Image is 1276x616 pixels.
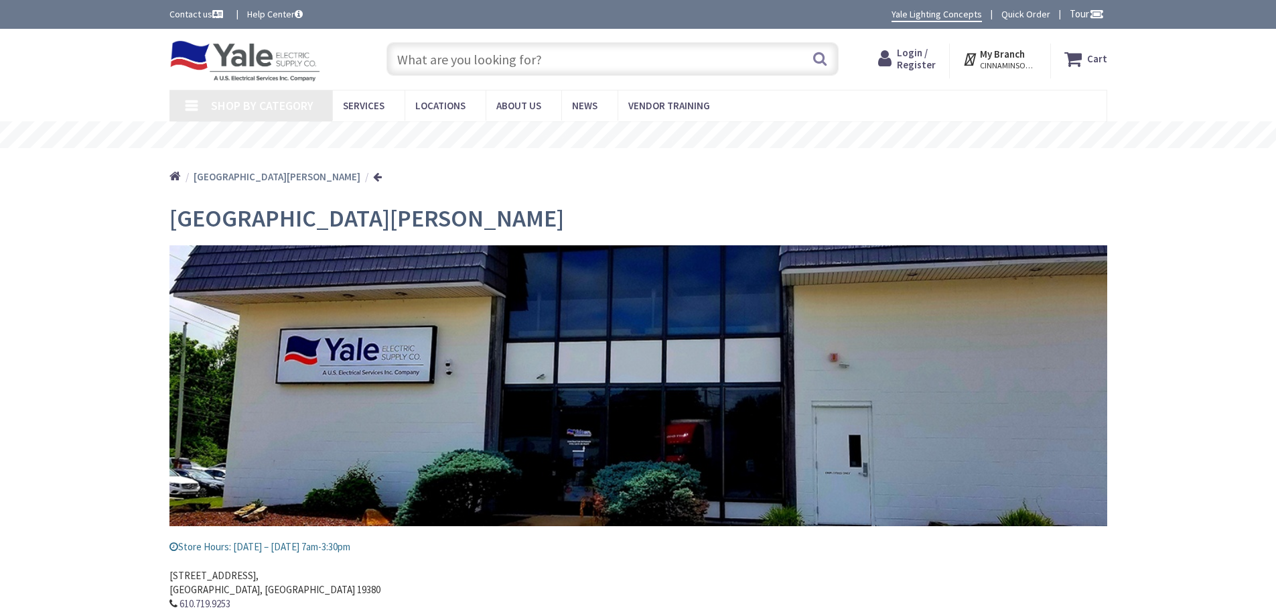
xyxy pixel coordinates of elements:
span: Locations [415,99,466,112]
span: Store Hours: [DATE] – [DATE] 7am-3:30pm [169,540,350,553]
span: Login / Register [897,46,936,71]
div: My Branch CINNAMINSON, [GEOGRAPHIC_DATA] [963,47,1037,71]
address: [STREET_ADDRESS], [GEOGRAPHIC_DATA], [GEOGRAPHIC_DATA] 19380 [169,554,1107,611]
span: Shop By Category [211,98,313,113]
a: Yale Lighting Concepts [892,7,982,22]
a: Contact us [169,7,226,21]
span: Services [343,99,384,112]
span: Vendor Training [628,99,710,112]
span: About Us [496,99,541,112]
a: Cart [1064,47,1107,71]
a: Help Center [247,7,303,21]
span: CINNAMINSON, [GEOGRAPHIC_DATA] [980,60,1037,71]
span: [GEOGRAPHIC_DATA][PERSON_NAME] [169,203,564,233]
input: What are you looking for? [386,42,839,76]
span: Tour [1070,7,1104,20]
strong: [GEOGRAPHIC_DATA][PERSON_NAME] [194,170,360,183]
a: 610.719.9253 [180,597,230,611]
strong: Cart [1087,47,1107,71]
strong: My Branch [980,48,1025,60]
img: westchester.jpg [169,245,1107,526]
span: News [572,99,597,112]
a: Login / Register [878,47,936,71]
a: Quick Order [1001,7,1050,21]
img: Yale Electric Supply Co. [169,40,321,82]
